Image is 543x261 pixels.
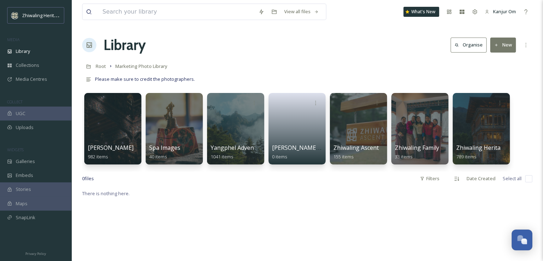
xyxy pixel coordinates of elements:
[25,251,46,256] span: Privacy Policy
[490,38,516,52] button: New
[272,153,287,160] span: 0 items
[333,144,379,152] span: Zhiwaling Ascent
[11,12,19,19] img: Screenshot%202025-04-29%20at%2011.05.50.png
[88,144,134,152] span: [PERSON_NAME]
[16,158,35,165] span: Galleries
[395,144,439,152] span: Zhiwaling Family
[16,200,27,207] span: Maps
[16,76,47,83] span: Media Centres
[99,4,255,20] input: Search your library
[149,144,180,152] span: Spa Images
[456,144,507,152] span: Zhiwaling Heritage
[281,5,322,19] a: View all files
[16,48,30,55] span: Library
[25,249,46,257] a: Privacy Policy
[96,63,106,69] span: Root
[149,153,167,160] span: 40 items
[451,38,487,52] button: Organise
[211,144,284,152] span: Yangphel Adventure Travel
[16,110,25,117] span: UGC
[481,5,519,19] a: Kanjur Om
[95,76,195,82] span: Please make sure to credit the photographers.
[7,147,24,152] span: WIDGETS
[395,153,413,160] span: 33 items
[88,144,134,160] a: [PERSON_NAME]982 items
[451,38,490,52] a: Organise
[88,153,108,160] span: 982 items
[7,99,22,104] span: COLLECT
[333,153,354,160] span: 155 items
[272,144,385,160] a: [PERSON_NAME] and Zhiwaling Memories0 items
[96,62,106,70] a: Root
[403,7,439,17] a: What's New
[104,34,146,56] a: Library
[333,144,379,160] a: Zhiwaling Ascent155 items
[82,175,94,182] span: 0 file s
[16,172,33,179] span: Embeds
[456,144,507,160] a: Zhiwaling Heritage789 items
[149,144,180,160] a: Spa Images40 items
[512,230,532,250] button: Open Chat
[16,124,34,131] span: Uploads
[493,8,516,15] span: Kanjur Om
[7,37,20,42] span: MEDIA
[115,63,167,69] span: Marketing Photo Library
[16,186,31,193] span: Stories
[463,172,499,186] div: Date Created
[22,12,62,19] span: Zhiwaling Heritage
[456,153,477,160] span: 789 items
[211,153,233,160] span: 1041 items
[395,144,439,160] a: Zhiwaling Family33 items
[416,172,443,186] div: Filters
[115,62,167,70] a: Marketing Photo Library
[16,214,35,221] span: SnapLink
[211,144,284,160] a: Yangphel Adventure Travel1041 items
[272,144,385,152] span: [PERSON_NAME] and Zhiwaling Memories
[503,175,522,182] span: Select all
[16,62,39,69] span: Collections
[82,190,130,197] span: There is nothing here.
